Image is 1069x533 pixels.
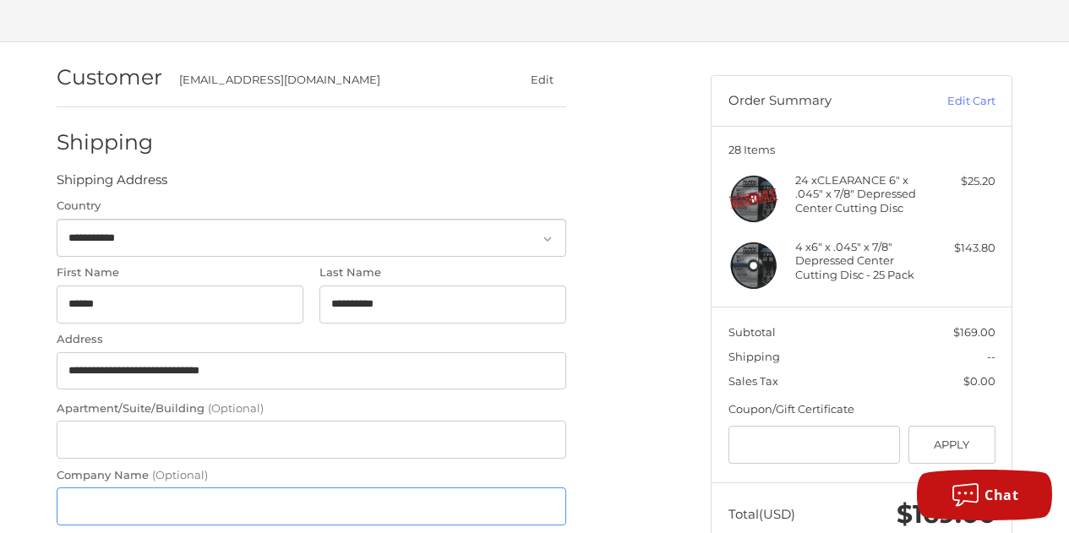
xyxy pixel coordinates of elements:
h3: Order Summary [728,93,910,110]
span: $169.00 [953,325,995,339]
div: $143.80 [929,240,995,257]
h2: Shipping [57,129,155,155]
h3: 28 Items [728,143,995,156]
small: (Optional) [152,468,208,481]
span: Shipping [728,350,780,363]
div: Coupon/Gift Certificate [728,401,995,418]
label: First Name [57,264,303,281]
h4: 24 x CLEARANCE 6" x .045" x 7/8" Depressed Center Cutting Disc [795,173,924,215]
span: Subtotal [728,325,776,339]
label: Country [57,198,566,215]
label: Address [57,331,566,348]
a: Edit Cart [910,93,995,110]
span: $169.00 [897,498,995,530]
span: $0.00 [963,374,995,388]
div: [EMAIL_ADDRESS][DOMAIN_NAME] [179,72,485,89]
span: Total (USD) [728,506,795,522]
legend: Shipping Address [57,171,167,198]
div: $25.20 [929,173,995,190]
label: Company Name [57,467,566,484]
h4: 4 x 6" x .045" x 7/8" Depressed Center Cutting Disc - 25 Pack [795,240,924,281]
button: Chat [917,470,1052,520]
h2: Customer [57,64,162,90]
button: Edit [517,68,566,92]
span: -- [987,350,995,363]
button: Apply [908,426,995,464]
span: Chat [984,486,1018,504]
span: Sales Tax [728,374,778,388]
input: Gift Certificate or Coupon Code [728,426,901,464]
small: (Optional) [208,401,264,415]
label: Last Name [319,264,566,281]
label: Apartment/Suite/Building [57,400,566,417]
